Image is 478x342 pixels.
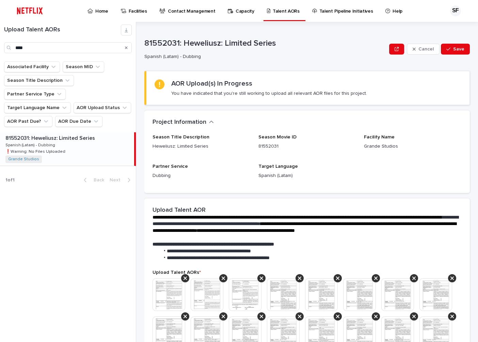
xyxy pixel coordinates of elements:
h1: Upload Talent AORs [4,26,121,34]
p: Spanish (Latam) [258,172,356,179]
p: Grande Studios [364,143,462,150]
button: Project Information [153,119,214,126]
p: Spanish (Latam) - Dubbing [5,142,57,148]
a: Grande Studios [8,157,39,162]
span: Partner Service [153,164,188,169]
span: Season Movie ID [258,135,297,139]
span: Next [110,178,125,182]
span: Save [453,47,464,51]
button: AOR Past Due? [4,116,52,127]
img: ifQbXi3ZQGMSEF7WDB7W [14,4,46,18]
h2: AOR Upload(s) In Progress [171,79,252,88]
p: Heweliusz: Limited Series [153,143,250,150]
span: Upload Talent AORs [153,270,201,275]
p: ❗️Warning: No Files Uploaded [5,148,67,154]
p: 81552031 [258,143,356,150]
span: Back [90,178,104,182]
button: Season Title Description [4,75,74,86]
p: Spanish (Latam) - Dubbing [144,54,384,60]
h2: Upload Talent AOR [153,207,206,214]
button: Season MID [63,61,104,72]
button: AOR Due Date [55,116,102,127]
span: Target Language [258,164,298,169]
p: 81552031: Heweliusz: Limited Series [5,134,96,142]
span: Season Title Description [153,135,209,139]
p: 81552031: Heweliusz: Limited Series [144,39,386,48]
p: Dubbing [153,172,250,179]
button: AOR Upload Status [74,102,131,113]
button: Partner Service Type [4,89,66,100]
p: You have indicated that you're still working to upload all relevant AOR files for this project. [171,90,367,96]
button: Cancel [407,44,440,55]
button: Save [441,44,470,55]
button: Associated Facility [4,61,60,72]
h2: Project Information [153,119,206,126]
input: Search [4,42,132,53]
button: Target Language Name [4,102,71,113]
span: Cancel [418,47,434,51]
div: SF [450,5,461,16]
span: Facility Name [364,135,395,139]
button: Back [78,177,107,183]
button: Next [107,177,136,183]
